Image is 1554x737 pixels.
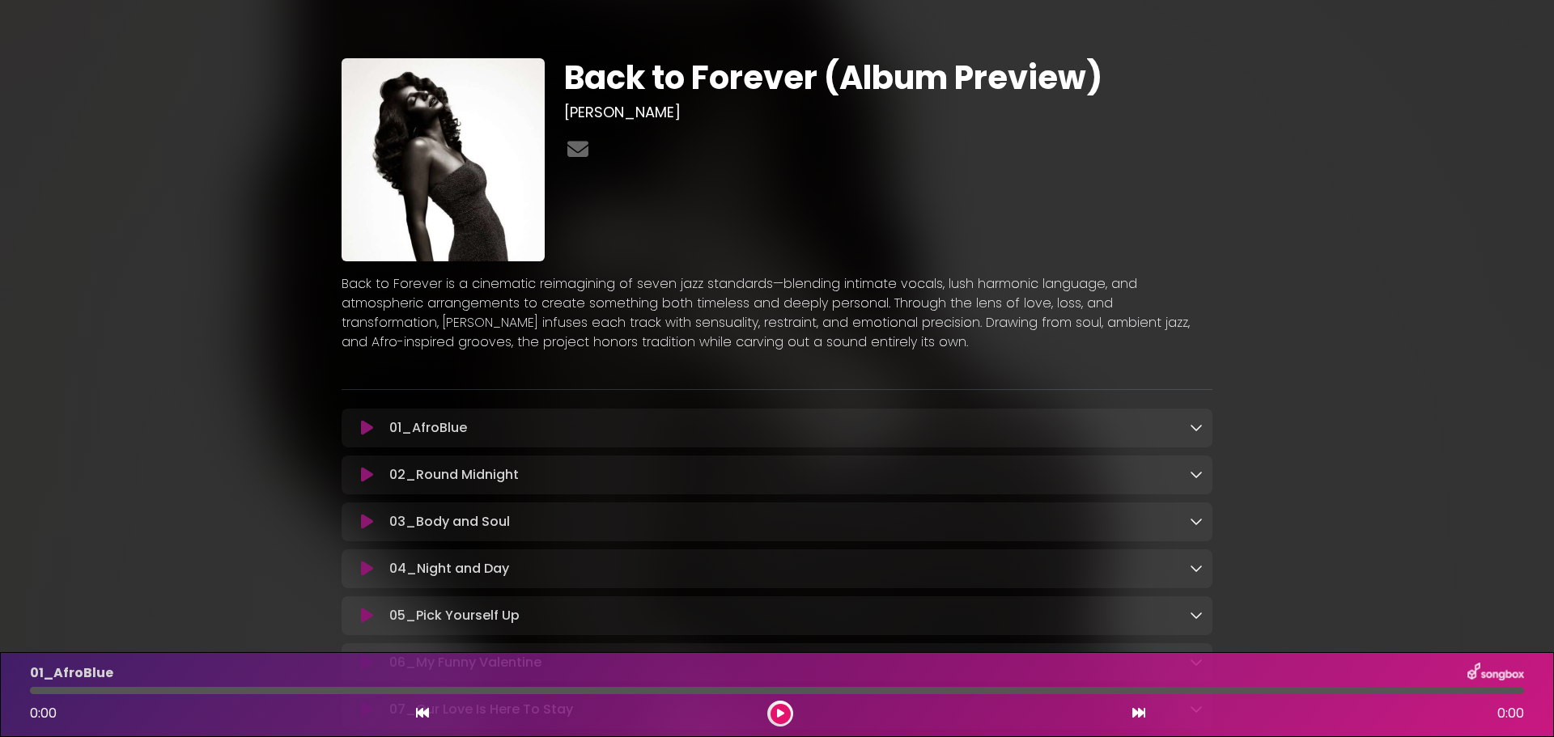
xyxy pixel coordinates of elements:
h3: [PERSON_NAME] [564,104,1212,121]
p: 03_Body and Soul [389,512,510,532]
h1: Back to Forever (Album Preview) [564,58,1212,97]
p: 01_AfroBlue [389,418,467,438]
img: MQs0fobFRXOodXWNB52K [342,58,545,261]
span: 0:00 [30,704,57,722]
p: 04_Night and Day [389,559,509,578]
p: Back to Forever is a cinematic reimagining of seven jazz standards—blending intimate vocals, lush... [342,274,1212,352]
img: songbox-logo-white.png [1467,663,1524,684]
span: 0:00 [1497,704,1524,723]
p: 02_Round Midnight [389,465,519,485]
p: 01_AfroBlue [30,663,113,683]
p: 05_Pick Yourself Up [389,606,520,625]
